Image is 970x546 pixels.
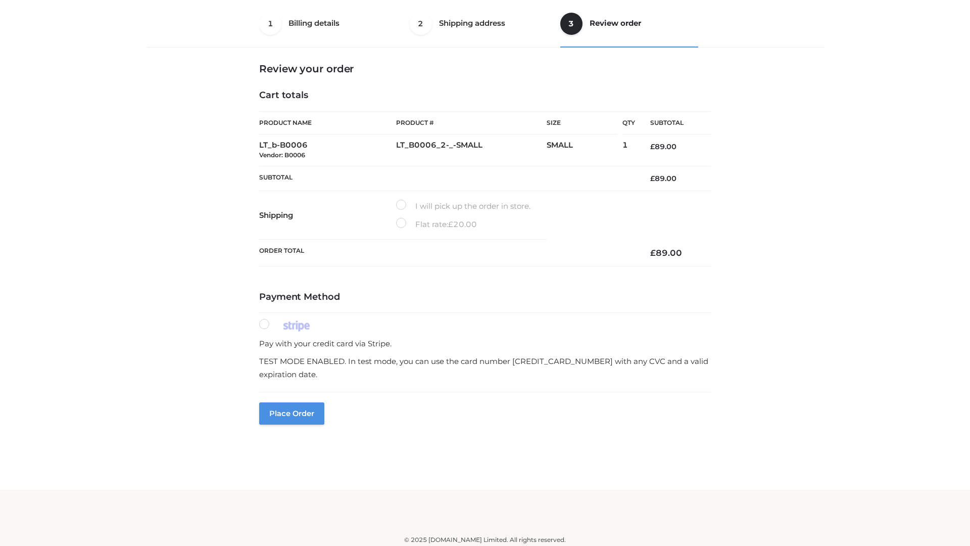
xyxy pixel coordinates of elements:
td: LT_b-B0006 [259,134,396,166]
th: Subtotal [635,112,711,134]
small: Vendor: B0006 [259,151,305,159]
td: SMALL [547,134,622,166]
p: TEST MODE ENABLED. In test mode, you can use the card number [CREDIT_CARD_NUMBER] with any CVC an... [259,355,711,381]
th: Product Name [259,111,396,134]
th: Order Total [259,240,635,266]
th: Qty [622,111,635,134]
span: £ [650,142,655,151]
th: Subtotal [259,166,635,191]
bdi: 89.00 [650,174,676,183]
h4: Cart totals [259,90,711,101]
span: £ [448,219,453,229]
bdi: 89.00 [650,248,682,258]
span: £ [650,174,655,183]
p: Pay with your credit card via Stripe. [259,337,711,350]
bdi: 89.00 [650,142,676,151]
h3: Review your order [259,63,711,75]
th: Size [547,112,617,134]
div: © 2025 [DOMAIN_NAME] Limited. All rights reserved. [150,535,820,545]
label: I will pick up the order in store. [396,200,530,213]
span: £ [650,248,656,258]
th: Product # [396,111,547,134]
td: 1 [622,134,635,166]
label: Flat rate: [396,218,477,231]
th: Shipping [259,191,396,240]
h4: Payment Method [259,292,711,303]
button: Place order [259,402,324,425]
bdi: 20.00 [448,219,477,229]
td: LT_B0006_2-_-SMALL [396,134,547,166]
